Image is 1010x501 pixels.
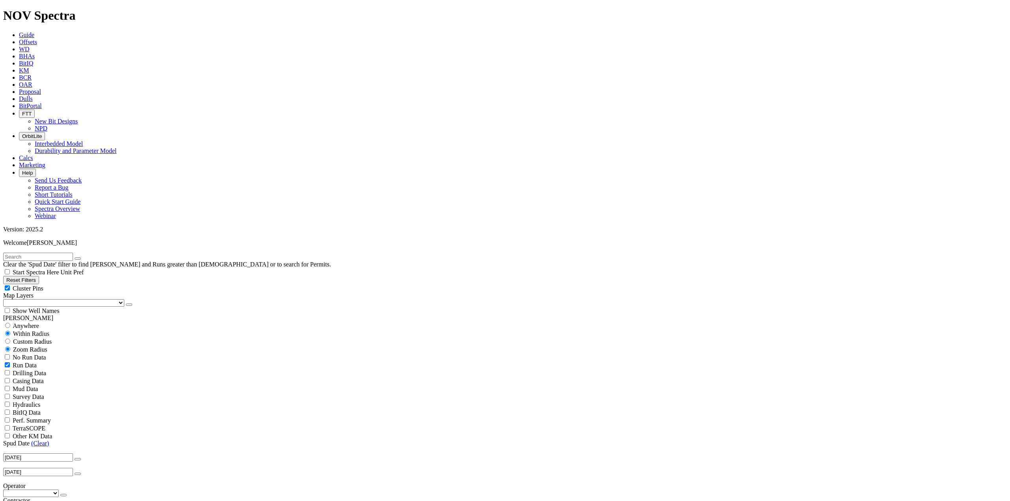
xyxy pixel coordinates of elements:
span: Other KM Data [13,433,52,440]
a: Calcs [19,155,33,161]
span: Run Data [13,362,37,369]
span: Drilling Data [13,370,46,376]
span: Mud Data [13,386,38,392]
span: Unit Pref [60,269,84,276]
span: Casing Data [13,378,44,384]
button: OrbitLite [19,132,45,140]
span: Operator [3,482,26,489]
filter-controls-checkbox: TerraSCOPE Data [3,432,1007,440]
span: Perf. Summary [13,417,51,424]
span: Help [22,170,33,176]
a: Webinar [35,212,56,219]
span: Cluster Pins [13,285,43,292]
a: Offsets [19,39,37,45]
span: FTT [22,111,32,117]
span: No Run Data [13,354,46,361]
span: BitIQ Data [13,409,41,416]
a: Marketing [19,162,45,168]
a: Short Tutorials [35,191,73,198]
span: Anywhere [13,322,39,329]
input: After [3,453,73,462]
a: WD [19,46,30,52]
a: Quick Start Guide [35,198,80,205]
a: Durability and Parameter Model [35,147,117,154]
button: FTT [19,110,35,118]
filter-controls-checkbox: Hydraulics Analysis [3,400,1007,408]
span: Start Spectra Here [13,269,59,276]
a: Dulls [19,95,33,102]
button: Help [19,169,36,177]
a: KM [19,67,29,74]
span: [PERSON_NAME] [27,239,77,246]
div: Version: 2025.2 [3,226,1007,233]
a: NPD [35,125,47,132]
input: Search [3,253,73,261]
span: Clear the 'Spud Date' filter to find [PERSON_NAME] and Runs greater than [DEMOGRAPHIC_DATA] or to... [3,261,331,268]
div: [PERSON_NAME] [3,315,1007,322]
span: Spud Date [3,440,30,447]
input: Start Spectra Here [5,269,10,274]
a: BHAs [19,53,35,60]
a: Guide [19,32,34,38]
span: Within Radius [13,330,49,337]
a: BitIQ [19,60,33,67]
filter-controls-checkbox: Performance Summary [3,416,1007,424]
a: Spectra Overview [35,205,80,212]
a: OAR [19,81,32,88]
a: Send Us Feedback [35,177,82,184]
a: Proposal [19,88,41,95]
button: Reset Filters [3,276,39,284]
a: (Clear) [31,440,49,447]
span: Survey Data [13,393,44,400]
h1: NOV Spectra [3,8,1007,23]
filter-controls-checkbox: TerraSCOPE Data [3,424,1007,432]
input: Before [3,468,73,476]
a: Report a Bug [35,184,68,191]
span: Hydraulics [13,401,40,408]
span: Zoom Radius [13,346,47,353]
p: Welcome [3,239,1007,246]
span: Map Layers [3,292,34,299]
a: BCR [19,74,32,81]
span: Show Well Names [13,307,59,314]
span: Custom Radius [13,338,52,345]
span: TerraSCOPE [13,425,45,432]
a: New Bit Designs [35,118,78,125]
a: BitPortal [19,102,42,109]
a: Interbedded Model [35,140,83,147]
span: OrbitLite [22,133,42,139]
